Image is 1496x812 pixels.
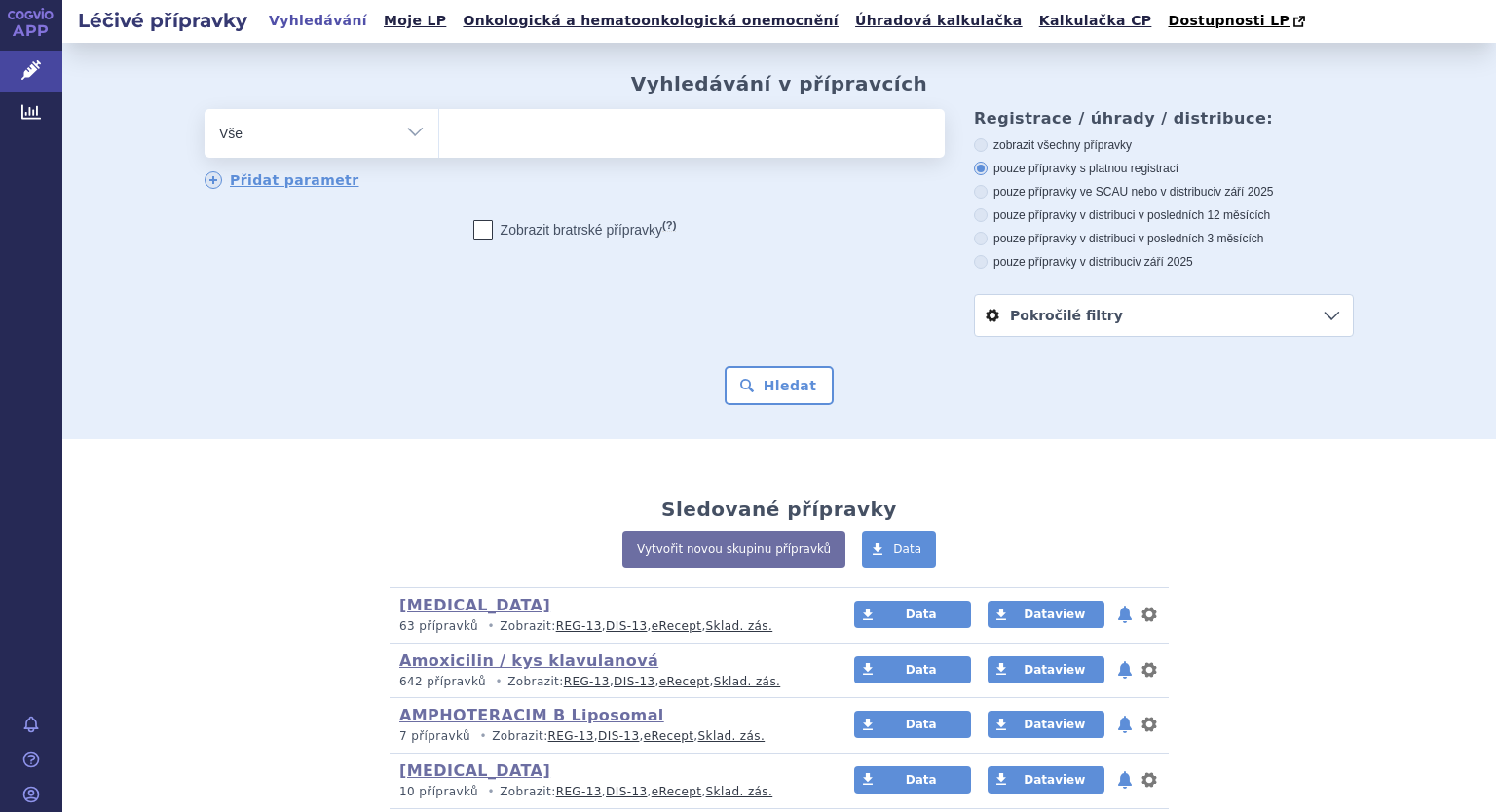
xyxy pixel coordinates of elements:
[263,8,373,34] a: Vyhledávání
[1024,663,1085,677] span: Dataview
[974,137,1354,153] label: zobrazit všechny přípravky
[399,619,478,633] span: 63 přípravků
[1168,13,1290,28] span: Dostupnosti LP
[399,728,817,745] p: Zobrazit: , , ,
[606,619,647,633] a: DIS-13
[474,728,492,745] i: •
[893,542,921,556] span: Data
[906,773,937,787] span: Data
[652,785,702,798] a: eRecept
[975,295,1353,336] a: Pokročilé filtry
[854,711,971,738] a: Data
[906,608,937,621] span: Data
[706,785,773,798] a: Sklad. zás.
[988,601,1104,628] a: Dataview
[974,184,1354,200] label: pouze přípravky ve SCAU nebo v distribuci
[564,675,610,688] a: REG-13
[974,109,1354,128] h3: Registrace / úhrady / distribuce:
[988,656,1104,683] a: Dataview
[482,618,500,635] i: •
[661,498,897,521] h2: Sledované přípravky
[1115,713,1135,736] button: notifikace
[1140,603,1159,626] button: nastavení
[1135,255,1192,269] span: v září 2025
[906,718,937,731] span: Data
[205,171,359,189] a: Přidat parametr
[399,706,664,724] a: AMPHOTERACIM B Liposomal
[1024,718,1085,731] span: Dataview
[556,619,602,633] a: REG-13
[1115,768,1135,792] button: notifikace
[1140,768,1159,792] button: nastavení
[849,8,1028,34] a: Úhradová kalkulačka
[644,729,694,743] a: eRecept
[854,601,971,628] a: Data
[659,675,710,688] a: eRecept
[988,766,1104,794] a: Dataview
[622,531,845,568] a: Vytvořit novou skupinu přípravků
[598,729,639,743] a: DIS-13
[490,674,507,690] i: •
[473,220,677,240] label: Zobrazit bratrské přípravky
[399,675,486,688] span: 642 přípravků
[1024,773,1085,787] span: Dataview
[706,619,773,633] a: Sklad. zás.
[399,674,817,690] p: Zobrazit: , , ,
[854,766,971,794] a: Data
[1033,8,1158,34] a: Kalkulačka CP
[906,663,937,677] span: Data
[399,729,470,743] span: 7 přípravků
[399,618,817,635] p: Zobrazit: , , ,
[548,729,594,743] a: REG-13
[556,785,602,798] a: REG-13
[482,784,500,800] i: •
[725,366,835,405] button: Hledat
[614,675,654,688] a: DIS-13
[399,596,550,614] a: [MEDICAL_DATA]
[1215,185,1273,199] span: v září 2025
[399,651,658,670] a: Amoxicilin / kys klavulanová
[399,784,817,800] p: Zobrazit: , , ,
[1140,658,1159,682] button: nastavení
[399,785,478,798] span: 10 přípravků
[606,785,647,798] a: DIS-13
[1115,603,1135,626] button: notifikace
[1024,608,1085,621] span: Dataview
[714,675,781,688] a: Sklad. zás.
[378,8,452,34] a: Moje LP
[974,161,1354,176] label: pouze přípravky s platnou registrací
[974,231,1354,246] label: pouze přípravky v distribuci v posledních 3 měsících
[988,711,1104,738] a: Dataview
[1115,658,1135,682] button: notifikace
[631,72,928,95] h2: Vyhledávání v přípravcích
[62,7,263,34] h2: Léčivé přípravky
[698,729,766,743] a: Sklad. zás.
[652,619,702,633] a: eRecept
[974,207,1354,223] label: pouze přípravky v distribuci v posledních 12 měsících
[1162,8,1315,35] a: Dostupnosti LP
[1140,713,1159,736] button: nastavení
[399,761,550,780] a: [MEDICAL_DATA]
[662,219,676,232] abbr: (?)
[854,656,971,683] a: Data
[974,254,1354,270] label: pouze přípravky v distribuci
[457,8,844,34] a: Onkologická a hematoonkologická onemocnění
[862,531,936,568] a: Data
